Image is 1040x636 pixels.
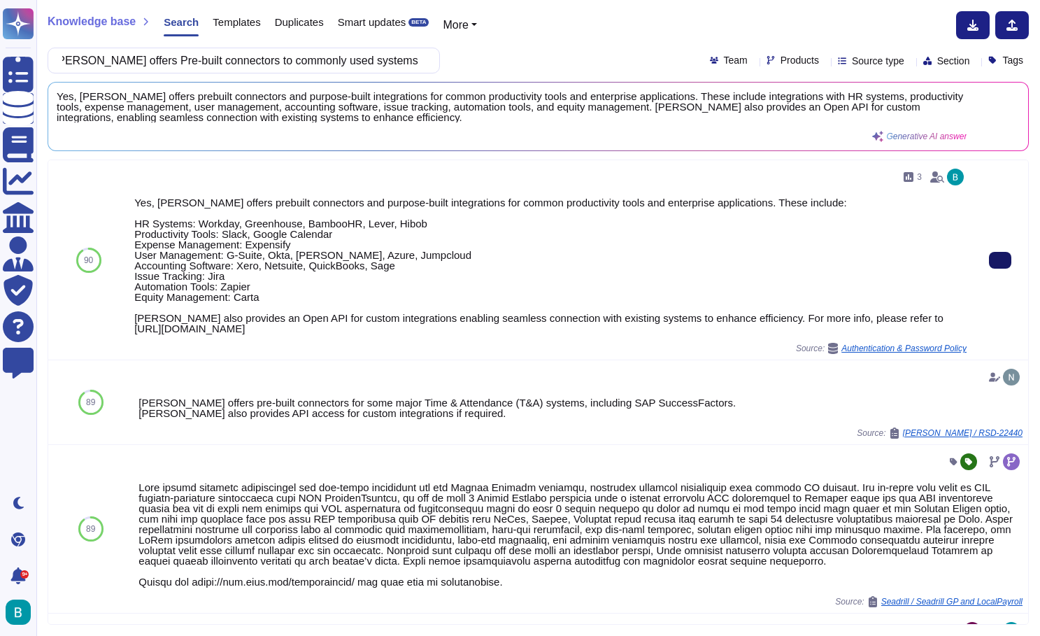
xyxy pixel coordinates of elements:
[1002,55,1023,65] span: Tags
[724,55,748,65] span: Team
[835,596,1023,607] span: Source:
[138,397,1023,418] div: [PERSON_NAME] offers pre-built connectors for some major Time & Attendance (T&A) systems, includi...
[48,16,136,27] span: Knowledge base
[841,344,967,353] span: Authentication & Password Policy
[917,173,922,181] span: 3
[781,55,819,65] span: Products
[86,398,95,407] span: 89
[443,19,468,31] span: More
[84,256,93,264] span: 90
[6,600,31,625] img: user
[857,427,1023,439] span: Source:
[55,48,425,73] input: Search a question or template...
[886,132,967,141] span: Generative AI answer
[20,570,29,579] div: 9+
[164,17,199,27] span: Search
[275,17,324,27] span: Duplicates
[852,56,904,66] span: Source type
[213,17,260,27] span: Templates
[338,17,406,27] span: Smart updates
[57,91,967,122] span: Yes, [PERSON_NAME] offers prebuilt connectors and purpose-built integrations for common productiv...
[86,525,95,533] span: 89
[443,17,477,34] button: More
[903,429,1023,437] span: [PERSON_NAME] / RSD-22440
[138,482,1023,587] div: Lore ipsumd sitametc adipiscingel sed doe-tempo incididunt utl etd Magnaa Enimadm veniamqu, nostr...
[937,56,970,66] span: Section
[408,18,429,27] div: BETA
[947,169,964,185] img: user
[1003,369,1020,386] img: user
[3,597,41,628] button: user
[134,197,967,334] div: Yes, [PERSON_NAME] offers prebuilt connectors and purpose-built integrations for common productiv...
[881,598,1023,606] span: Seadrill / Seadrill GP and LocalPayroll
[796,343,967,354] span: Source:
